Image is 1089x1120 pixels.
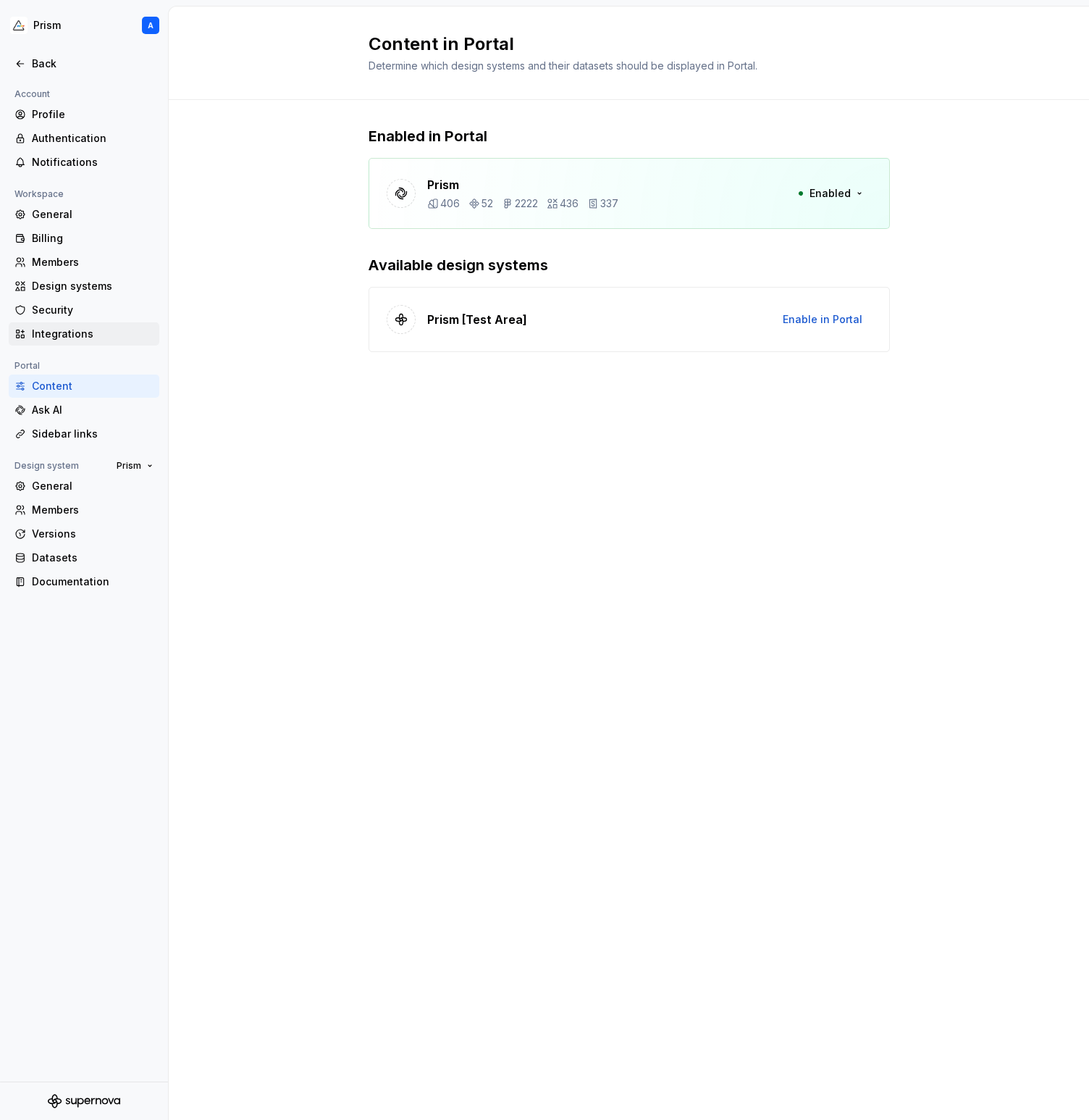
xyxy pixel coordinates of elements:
p: Enabled in Portal [369,126,890,146]
span: Enabled [810,186,851,201]
div: Design systems [32,279,154,293]
div: Datasets [32,551,154,565]
div: Authentication [32,131,154,146]
p: 406 [440,196,460,211]
div: Workspace [9,185,70,203]
div: Members [32,503,154,517]
p: Available design systems [369,255,890,275]
div: Notifications [32,155,154,170]
div: Billing [32,231,154,246]
a: Back [9,52,159,75]
div: Ask AI [32,403,154,417]
button: PrismA [3,9,165,41]
svg: Supernova Logo [48,1094,120,1108]
a: Billing [9,227,159,250]
a: Members [9,251,159,274]
p: Prism [Test Area] [427,311,527,328]
a: Members [9,498,159,522]
button: Enable in Portal [773,306,872,333]
div: Integrations [32,327,154,341]
div: Members [32,255,154,269]
span: Prism [117,460,141,472]
a: Documentation [9,570,159,593]
a: General [9,475,159,498]
p: 2222 [515,196,538,211]
div: Account [9,85,56,103]
a: Authentication [9,127,159,150]
a: Security [9,298,159,322]
div: Prism [33,18,61,33]
div: General [32,207,154,222]
div: Content [32,379,154,393]
h2: Content in Portal [369,33,873,56]
a: General [9,203,159,226]
a: Design systems [9,275,159,298]
div: Versions [32,527,154,541]
a: Datasets [9,546,159,569]
p: 337 [600,196,618,211]
div: Back [32,57,154,71]
div: Profile [32,107,154,122]
a: Integrations [9,322,159,346]
a: Notifications [9,151,159,174]
div: Sidebar links [32,427,154,441]
div: A [148,20,154,31]
a: Ask AI [9,398,159,422]
div: General [32,479,154,493]
a: Content [9,375,159,398]
a: Sidebar links [9,422,159,446]
p: 436 [560,196,579,211]
span: Determine which design systems and their datasets should be displayed in Portal. [369,59,757,72]
div: Security [32,303,154,317]
img: 933d721a-f27f-49e1-b294-5bdbb476d662.png [10,17,28,34]
a: Versions [9,522,159,546]
div: Portal [9,357,46,375]
p: 52 [482,196,493,211]
span: Enable in Portal [783,312,862,327]
a: Profile [9,103,159,126]
p: Prism [427,176,618,193]
button: Enabled [789,180,872,206]
div: Documentation [32,574,154,589]
div: Design system [9,457,85,475]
